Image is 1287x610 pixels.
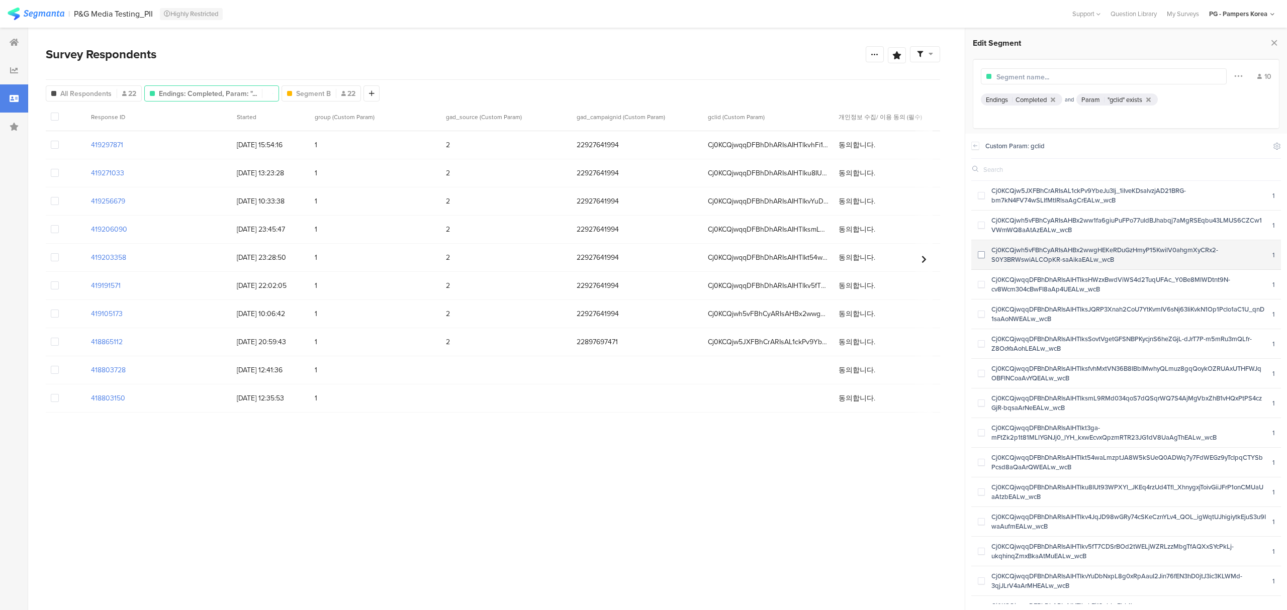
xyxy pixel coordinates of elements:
[446,168,567,178] span: 2
[1272,547,1274,556] div: 1
[985,186,1272,205] div: Cj0KCQjw5JXFBhCrARIsAL1ckPv9YbeJu3Ij_1iIveKDsalvzjAD21BRG-bm7kN4FV74wSLIfMtlRlsaAgCrEALw_wcB
[708,309,829,319] span: Cj0KCQjwh5vFBhCyARIsAHBx2wwgHEKeRDuGzHmyP15KwilV0ahgmXyCRx2-S0Y3BRWswiALCOpKR-saAikaEALw_wcB
[985,304,1272,324] div: Cj0KCQjwqqDFBhDhARIsAIHTlksJQRP3Xnah2CoU7YtKvmIV6sNj63IiKvkN1Op1Pclo1aC1U_qnD1saAoNWEALw_wcB
[577,196,698,207] span: 22927641994
[91,309,123,319] section: 419105173
[1272,458,1274,467] div: 1
[1272,280,1274,289] div: 1
[237,140,305,150] span: [DATE] 15:54:16
[1272,517,1274,527] div: 1
[839,113,964,122] section: 개인정보 수집/ 이용 동의 (필수)
[985,423,1272,442] div: Cj0KCQjwqqDFBhDhARIsAIHTlkt3ga-mFtZk2p1t81MLlYGNJj0_lYH_kxwEcvxQpzmRTR23JG1dV8UaAgThEALw_wcB
[315,365,436,375] span: 1
[577,280,698,291] span: 22927641994
[1272,250,1274,260] div: 1
[708,224,829,235] span: Cj0KCQjwqqDFBhDhARIsAIHTlksmL9RMd034qoS7dQSqrWQ7S4AjMgVbxZhB1vHQxPtPS4czGjR-bqsaArNeEALw_wcB
[160,8,223,20] div: Highly Restricted
[91,393,125,403] section: 418803150
[315,113,375,122] span: group (Custom Param)
[985,512,1272,531] div: Cj0KCQjwqqDFBhDhARIsAIHTlkv4JqJD98wGRy74cSKeCznYLv4_QOL_igWqtUJhigiytkEjuS3u9IwaAufmEALw_wcB
[237,309,305,319] span: [DATE] 10:06:42
[446,224,567,235] span: 2
[1072,6,1100,22] div: Support
[315,224,436,235] span: 1
[1272,398,1274,408] div: 1
[315,140,436,150] span: 1
[1081,95,1100,105] div: Param
[237,365,305,375] span: [DATE] 12:41:36
[708,196,829,207] span: Cj0KCQjwqqDFBhDhARIsAIHTlkvYuDbNxpL8g0xRpAauI2Jin76fEN3hD0jtJ3ic3KLWMd-3qjJLrV4aArMHEALw_wcB
[91,337,123,347] section: 418865112
[1106,9,1162,19] a: Question Library
[708,168,829,178] span: Cj0KCQjwqqDFBhDhARIsAIHTlku8IUt93WPXYl_JKEq4rzUd4Tfl_XhnygxjToivGiiJFrP1onCMUaUaAtzbEALw_wcB
[8,8,64,20] img: segmanta logo
[1272,221,1274,230] div: 1
[91,280,121,291] section: 419191571
[1108,95,1142,105] div: "gclid" exists
[237,337,305,347] span: [DATE] 20:59:43
[708,140,829,150] span: Cj0KCQjwqqDFBhDhARIsAIHTlkvhFi12eblwFbk1k-5IX2L_AfjwlpsqSHiI8KY7NIzWaFPDx1XbifUaAgDpEALw_wcB
[986,95,1008,105] span: Endings
[985,275,1272,294] div: Cj0KCQjwqqDFBhDhARIsAIHTlksHWzxBwdViWS4d2TuqUFAc_Y0Be8MlWDtnt9N-cv8Wcm304cBwFI8aAp4UEALw_wcB
[341,88,355,99] span: 22
[74,9,153,19] div: P&G Media Testing_PII
[983,165,1062,174] input: Search
[985,482,1272,501] div: Cj0KCQjwqqDFBhDhARIsAIHTlku8IUt93WPXYl_JKEq4rzUd4Tfl_XhnygxjToivGiiJFrP1onCMUaUaAtzbEALw_wcB
[91,168,124,178] section: 419271033
[237,393,305,403] span: [DATE] 12:35:53
[985,334,1272,353] div: Cj0KCQjwqqDFBhDhARIsAIHTlksSovtVgetGFSNBPKycjnS6heZGjL-dJrT7P-m5mRu3mQLfr-Z8OoYaAohLEALw_wcB
[839,393,875,403] span: 동의합니다.
[985,542,1272,561] div: Cj0KCQjwqqDFBhDhARIsAIHTlkv5fT7CDSrBOd2tWELjWZRLzzMbgTfAQXxSYcPkLj-ukqhinqZmxBkaAtMuEALw_wcB
[446,280,567,291] span: 2
[577,252,698,263] span: 22927641994
[996,72,1084,82] input: Segment name...
[315,280,436,291] span: 1
[446,252,567,263] span: 2
[315,393,436,403] span: 1
[159,88,257,99] span: Endings: Completed, Param: "...
[577,168,698,178] span: 22927641994
[1272,576,1274,586] div: 1
[237,280,305,291] span: [DATE] 22:02:05
[985,453,1272,472] div: Cj0KCQjwqqDFBhDhARIsAIHTlkt54waLmzptJA8W5kSUeQ0ADWq7y7FdWEGz9yTcIpqCTYSbPcsd8aQaArQWEALw_wcB
[708,280,829,291] span: Cj0KCQjwqqDFBhDhARIsAIHTlkv5fT7CDSrBOd2tWELjWZRLzzMbgTfAQXxSYcPkLj-ukqhinqZmxBkaAtMuEALw_wcB
[1272,369,1274,378] div: 1
[708,337,829,347] span: Cj0KCQjw5JXFBhCrARIsAL1ckPv9YbeJu3Ij_1iIveKDsalvzjAD21BRG-bm7kN4FV74wSLIfMtlRlsaAgCrEALw_wcB
[839,280,875,291] span: 동의합니다.
[839,252,875,263] span: 동의합니다.
[46,45,156,63] span: Survey Respondents
[122,88,136,99] span: 22
[315,252,436,263] span: 1
[446,113,522,122] span: gad_source (Custom Param)
[237,196,305,207] span: [DATE] 10:33:38
[1162,9,1204,19] a: My Surveys
[839,337,875,347] span: 동의합니다.
[315,168,436,178] span: 1
[91,113,125,122] span: Response ID
[985,571,1272,590] div: Cj0KCQjwqqDFBhDhARIsAIHTlkvYuDbNxpL8g0xRpAauI2Jin76fEN3hD0jtJ3ic3KLWMd-3qjJLrV4aArMHEALw_wcB
[985,364,1272,383] div: Cj0KCQjwqqDFBhDhARIsAIHTlksfvhMxtVN36B8IBbIMwhyQLmuz8gqQoykOZRUAxUTHFWJqOBFlNCoaAvYQEALw_wcB
[973,37,1021,49] span: Edit Segment
[1272,310,1274,319] div: 1
[839,224,875,235] span: 동의합니다.
[1209,9,1267,19] div: PG - Pampers Korea
[91,196,125,207] section: 419256679
[1016,95,1047,105] span: Completed
[708,252,829,263] span: Cj0KCQjwqqDFBhDhARIsAIHTlkt54waLmzptJA8W5kSUeQ0ADWq7y7FdWEGz9yTcIpqCTYSbPcsd8aQaArQWEALw_wcB
[839,196,875,207] span: 동의합니다.
[1257,71,1271,82] div: 10
[60,88,112,99] span: All Respondents
[1272,191,1274,200] div: 1
[1272,339,1274,349] div: 1
[577,224,698,235] span: 22927641994
[708,113,765,122] span: gclid (Custom Param)
[839,168,875,178] span: 동의합니다.
[446,140,567,150] span: 2
[91,224,127,235] section: 419206090
[985,393,1272,413] div: Cj0KCQjwqqDFBhDhARIsAIHTlksmL9RMd034qoS7dQSqrWQ7S4AjMgVbxZhB1vHQxPtPS4czGjR-bqsaArNeEALw_wcB
[237,224,305,235] span: [DATE] 23:45:47
[985,141,1267,151] div: Custom Param: gclid
[577,140,698,150] span: 22927641994
[91,140,123,150] section: 419297871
